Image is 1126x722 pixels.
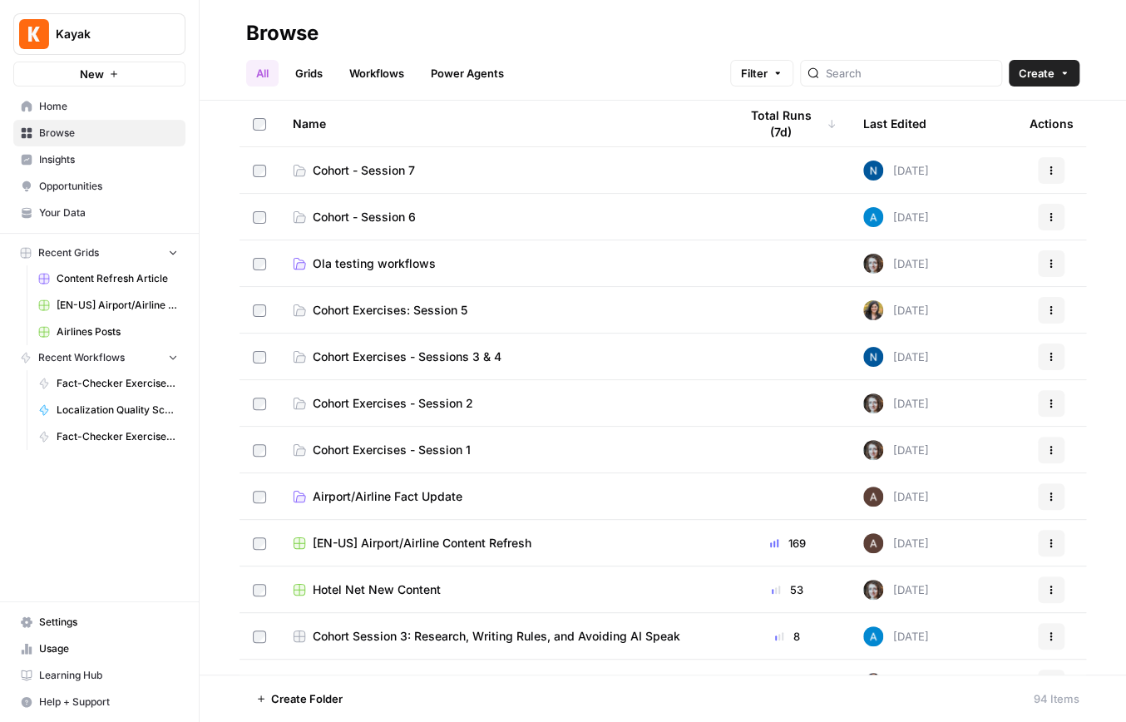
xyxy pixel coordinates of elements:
a: Fact-Checker Exercises (Niamh) [31,423,185,450]
a: Browse [13,120,185,146]
span: Your Data [39,205,178,220]
img: Kayak Logo [19,19,49,49]
span: Recent Workflows [38,350,125,365]
button: Recent Grids [13,240,185,265]
img: wtbmvrjo3qvncyiyitl6zoukl9gz [863,533,883,553]
a: [EN-US] Airport/Airline Content Refresh [293,535,712,551]
a: Cohort - Session 6 [293,209,712,225]
a: Your Data [13,200,185,226]
span: Recent Grids [38,245,99,260]
span: Cohort Session 3: Research, Writing Rules, and Avoiding AI Speak [313,628,680,645]
button: New [13,62,185,87]
a: Opportunities [13,173,185,200]
span: Browse [39,126,178,141]
span: Airlines Posts [57,324,178,339]
span: Insights [39,152,178,167]
a: Cohort Session 3: Research, Writing Rules, and Avoiding AI Speak [293,628,712,645]
span: Help + Support [39,695,178,710]
span: Settings [39,615,178,630]
span: Hotel Net New Content [313,581,441,598]
div: 53 [738,581,837,598]
img: o3cqybgnmipr355j8nz4zpq1mc6x [863,626,883,646]
span: Content Refresh Article [57,271,178,286]
div: [DATE] [863,207,929,227]
span: Usage [39,641,178,656]
span: Airport/Airline Fact Update [313,488,462,505]
a: Ola testing workflows [293,255,712,272]
a: Vacation Package Description Generator (Ola) Grid [293,675,712,691]
span: Filter [741,65,768,82]
span: Home [39,99,178,114]
a: Cohort Exercises: Session 5 [293,302,712,319]
input: Search [826,65,995,82]
div: [DATE] [863,161,929,180]
span: Cohort - Session 7 [313,162,415,179]
a: Airport/Airline Fact Update [293,488,712,505]
div: 169 [738,535,837,551]
div: [DATE] [863,300,929,320]
img: re7xpd5lpd6r3te7ued3p9atxw8h [863,300,883,320]
span: Cohort Exercises - Sessions 3 & 4 [313,349,501,365]
button: Workspace: Kayak [13,13,185,55]
span: Cohort - Session 6 [313,209,416,225]
button: Help + Support [13,689,185,715]
a: Cohort Exercises - Session 1 [293,442,712,458]
span: Fact-Checker Exercises (Niamh) [57,429,178,444]
img: n7pe0zs00y391qjouxmgrq5783et [863,347,883,367]
div: Total Runs (7d) [738,101,837,146]
a: All [246,60,279,87]
img: rz7p8tmnmqi1pt4pno23fskyt2v8 [863,580,883,600]
a: Grids [285,60,333,87]
span: [EN-US] Airport/Airline Content Refresh [313,535,531,551]
span: Fact-Checker Exercises ([PERSON_NAME]) [57,376,178,391]
div: Browse [246,20,319,47]
div: [DATE] [863,393,929,413]
span: [EN-US] Airport/Airline Content Refresh [57,298,178,313]
button: Create [1009,60,1079,87]
img: n7pe0zs00y391qjouxmgrq5783et [863,161,883,180]
a: Hotel Net New Content [293,581,712,598]
div: Actions [1030,101,1074,146]
span: Cohort Exercises - Session 1 [313,442,471,458]
a: Learning Hub [13,662,185,689]
div: [DATE] [863,533,929,553]
span: Vacation Package Description Generator (Ola) Grid [313,675,595,691]
div: 5 [738,675,837,691]
img: rz7p8tmnmqi1pt4pno23fskyt2v8 [863,393,883,413]
img: rz7p8tmnmqi1pt4pno23fskyt2v8 [863,254,883,274]
div: [DATE] [863,254,929,274]
a: Fact-Checker Exercises ([PERSON_NAME]) [31,370,185,397]
div: Name [293,101,712,146]
div: Last Edited [863,101,926,146]
a: Localization Quality Scoring [31,397,185,423]
span: Cohort Exercises - Session 2 [313,395,473,412]
a: [EN-US] Airport/Airline Content Refresh [31,292,185,319]
div: 8 [738,628,837,645]
span: Opportunities [39,179,178,194]
a: Content Refresh Article [31,265,185,292]
span: Create Folder [271,690,343,707]
a: Insights [13,146,185,173]
img: rz7p8tmnmqi1pt4pno23fskyt2v8 [863,440,883,460]
button: Recent Workflows [13,345,185,370]
button: Create Folder [246,685,353,712]
div: [DATE] [863,580,929,600]
span: Ola testing workflows [313,255,436,272]
span: New [80,66,104,82]
a: Airlines Posts [31,319,185,345]
a: Cohort Exercises - Session 2 [293,395,712,412]
div: [DATE] [863,440,929,460]
div: [DATE] [863,347,929,367]
span: Localization Quality Scoring [57,403,178,418]
img: o3cqybgnmipr355j8nz4zpq1mc6x [863,207,883,227]
a: Usage [13,635,185,662]
div: [DATE] [863,487,929,507]
span: Create [1019,65,1054,82]
span: Cohort Exercises: Session 5 [313,302,467,319]
a: Cohort - Session 7 [293,162,712,179]
div: [DATE] [863,673,929,693]
a: Cohort Exercises - Sessions 3 & 4 [293,349,712,365]
img: wtbmvrjo3qvncyiyitl6zoukl9gz [863,487,883,507]
img: rox323kbkgutb4wcij4krxobkpon [863,673,883,693]
div: [DATE] [863,626,929,646]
